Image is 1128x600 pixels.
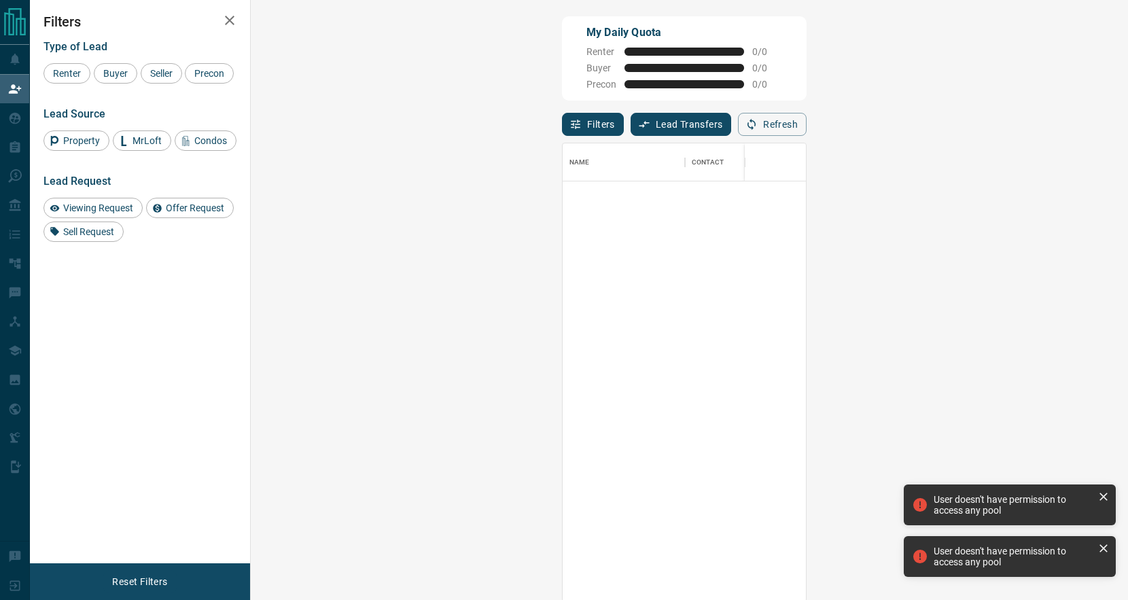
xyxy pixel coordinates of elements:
span: Buyer [586,63,616,73]
button: Reset Filters [103,570,176,593]
span: Buyer [99,68,133,79]
div: User doesn't have permission to access any pool [934,546,1093,567]
span: Lead Request [43,175,111,188]
span: 0 / 0 [752,63,782,73]
div: Offer Request [146,198,234,218]
p: My Daily Quota [586,24,782,41]
div: Buyer [94,63,137,84]
div: Viewing Request [43,198,143,218]
div: Contact [692,143,724,181]
span: Seller [145,68,177,79]
div: Sell Request [43,222,124,242]
span: Property [58,135,105,146]
span: Offer Request [161,202,229,213]
div: Property [43,130,109,151]
span: Type of Lead [43,40,107,53]
span: Condos [190,135,232,146]
div: Name [569,143,590,181]
span: MrLoft [128,135,166,146]
div: Condos [175,130,236,151]
span: Renter [48,68,86,79]
button: Refresh [738,113,807,136]
div: Precon [185,63,234,84]
span: 0 / 0 [752,46,782,57]
span: Renter [586,46,616,57]
span: Lead Source [43,107,105,120]
span: Precon [586,79,616,90]
button: Filters [562,113,624,136]
div: MrLoft [113,130,171,151]
div: Name [563,143,685,181]
span: 0 / 0 [752,79,782,90]
button: Lead Transfers [631,113,732,136]
span: Precon [190,68,229,79]
h2: Filters [43,14,236,30]
div: Seller [141,63,182,84]
span: Viewing Request [58,202,138,213]
div: Contact [685,143,794,181]
div: Renter [43,63,90,84]
div: User doesn't have permission to access any pool [934,494,1093,516]
span: Sell Request [58,226,119,237]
